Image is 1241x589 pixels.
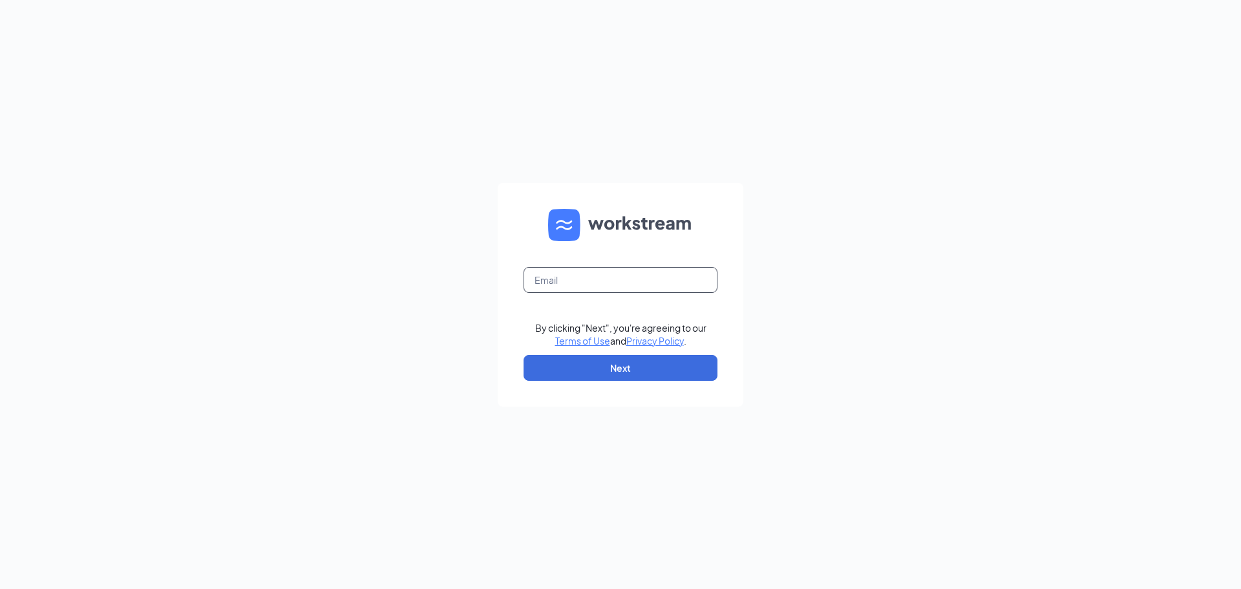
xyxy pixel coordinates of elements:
[535,321,706,347] div: By clicking "Next", you're agreeing to our and .
[524,267,717,293] input: Email
[548,209,693,241] img: WS logo and Workstream text
[626,335,684,347] a: Privacy Policy
[555,335,610,347] a: Terms of Use
[524,355,717,381] button: Next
